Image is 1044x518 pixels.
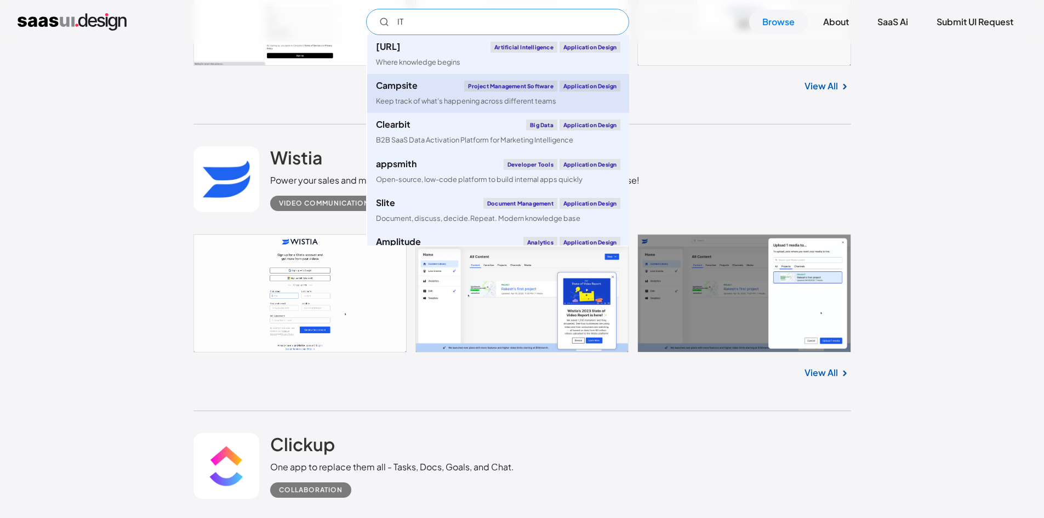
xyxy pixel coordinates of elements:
a: Clickup [270,433,335,460]
a: Browse [749,10,808,34]
input: Search UI designs you're looking for... [366,9,629,35]
a: home [18,13,127,31]
div: Where knowledge begins [376,57,460,67]
div: Application Design [560,159,621,170]
div: Amplitude [376,237,421,246]
div: Document Management [483,198,557,209]
form: Email Form [366,9,629,35]
div: Power your sales and marketing team's video strategy from creation to analysis with ease! [270,174,640,187]
a: About [810,10,862,34]
div: Artificial Intelligence [490,42,557,53]
a: SliteDocument ManagementApplication DesignDocument, discuss, decide.Repeat. Modern knowledge base [367,191,629,230]
a: View All [805,79,838,93]
div: Collaboration [279,483,343,497]
a: appsmithDeveloper toolsApplication DesignOpen-source, low-code platform to build internal apps qu... [367,152,629,191]
div: Document, discuss, decide.Repeat. Modern knowledge base [376,213,580,224]
div: Application Design [560,42,621,53]
div: Slite [376,198,395,207]
a: [URL]Artificial IntelligenceApplication DesignWhere knowledge begins [367,35,629,74]
a: AmplitudeAnalyticsApplication DesignProduct Analytics & Event Tracking Platform [367,230,629,269]
div: appsmith [376,160,417,168]
a: Wistia [270,146,323,174]
div: B2B SaaS Data Activation Platform for Marketing Intelligence [376,135,573,145]
a: SaaS Ai [864,10,921,34]
div: One app to replace them all - Tasks, Docs, Goals, and Chat. [270,460,514,474]
a: CampsiteProject Management SoftwareApplication DesignKeep track of what’s happening across differ... [367,74,629,113]
div: Application Design [560,81,621,92]
div: Developer tools [504,159,557,170]
div: Campsite [376,81,418,90]
div: Application Design [560,198,621,209]
a: Submit UI Request [923,10,1026,34]
div: Clearbit [376,120,410,129]
div: Project Management Software [464,81,557,92]
div: Application Design [560,237,621,248]
div: Application Design [560,119,621,130]
h2: Wistia [270,146,323,168]
h2: Clickup [270,433,335,455]
div: Open-source, low-code platform to build internal apps quickly [376,174,583,185]
div: Big Data [526,119,557,130]
div: Analytics [523,237,557,248]
div: [URL] [376,42,401,51]
div: Keep track of what’s happening across different teams [376,96,556,106]
a: ClearbitBig DataApplication DesignB2B SaaS Data Activation Platform for Marketing Intelligence [367,113,629,152]
div: Video Communications [279,197,374,210]
a: View All [805,366,838,379]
